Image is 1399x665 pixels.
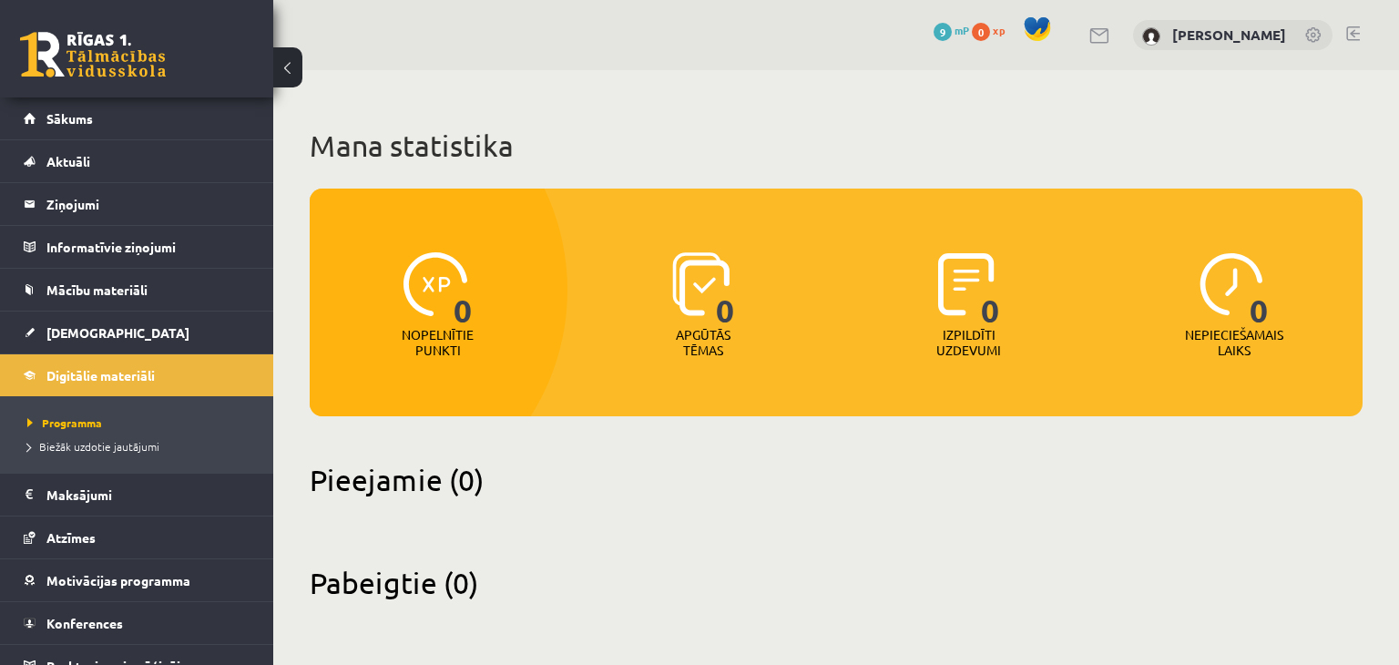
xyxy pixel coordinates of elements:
span: Mācību materiāli [46,281,148,298]
span: Aktuāli [46,153,90,169]
img: icon-learned-topics-4a711ccc23c960034f471b6e78daf4a3bad4a20eaf4de84257b87e66633f6470.svg [672,252,730,316]
p: Izpildīti uzdevumi [934,327,1005,358]
a: Informatīvie ziņojumi [24,226,250,268]
a: Programma [27,414,255,431]
span: 0 [716,252,735,327]
a: Ziņojumi [24,183,250,225]
h1: Mana statistika [310,128,1363,164]
span: 9 [934,23,952,41]
span: 0 [454,252,473,327]
a: Sākums [24,97,250,139]
span: 0 [981,252,1000,327]
span: Konferences [46,615,123,631]
img: Alisa Griščuka [1142,27,1160,46]
span: Biežāk uzdotie jautājumi [27,439,159,454]
a: Konferences [24,602,250,644]
span: Atzīmes [46,529,96,546]
span: [DEMOGRAPHIC_DATA] [46,324,189,341]
a: Atzīmes [24,517,250,558]
h2: Pieejamie (0) [310,462,1363,497]
h2: Pabeigtie (0) [310,565,1363,600]
span: Programma [27,415,102,430]
a: Motivācijas programma [24,559,250,601]
span: xp [993,23,1005,37]
p: Apgūtās tēmas [668,327,739,358]
legend: Ziņojumi [46,183,250,225]
legend: Informatīvie ziņojumi [46,226,250,268]
img: icon-clock-7be60019b62300814b6bd22b8e044499b485619524d84068768e800edab66f18.svg [1200,252,1263,316]
a: Rīgas 1. Tālmācības vidusskola [20,32,166,77]
span: mP [955,23,969,37]
a: Digitālie materiāli [24,354,250,396]
a: Biežāk uzdotie jautājumi [27,438,255,455]
a: [PERSON_NAME] [1172,26,1286,44]
a: Maksājumi [24,474,250,516]
legend: Maksājumi [46,474,250,516]
a: [DEMOGRAPHIC_DATA] [24,312,250,353]
a: Mācību materiāli [24,269,250,311]
span: Digitālie materiāli [46,367,155,384]
span: 0 [972,23,990,41]
p: Nepieciešamais laiks [1185,327,1283,358]
img: icon-completed-tasks-ad58ae20a441b2904462921112bc710f1caf180af7a3daa7317a5a94f2d26646.svg [938,252,995,316]
p: Nopelnītie punkti [402,327,474,358]
span: 0 [1250,252,1269,327]
a: 9 mP [934,23,969,37]
a: Aktuāli [24,140,250,182]
a: 0 xp [972,23,1014,37]
img: icon-xp-0682a9bc20223a9ccc6f5883a126b849a74cddfe5390d2b41b4391c66f2066e7.svg [403,252,467,316]
span: Sākums [46,110,93,127]
span: Motivācijas programma [46,572,190,588]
